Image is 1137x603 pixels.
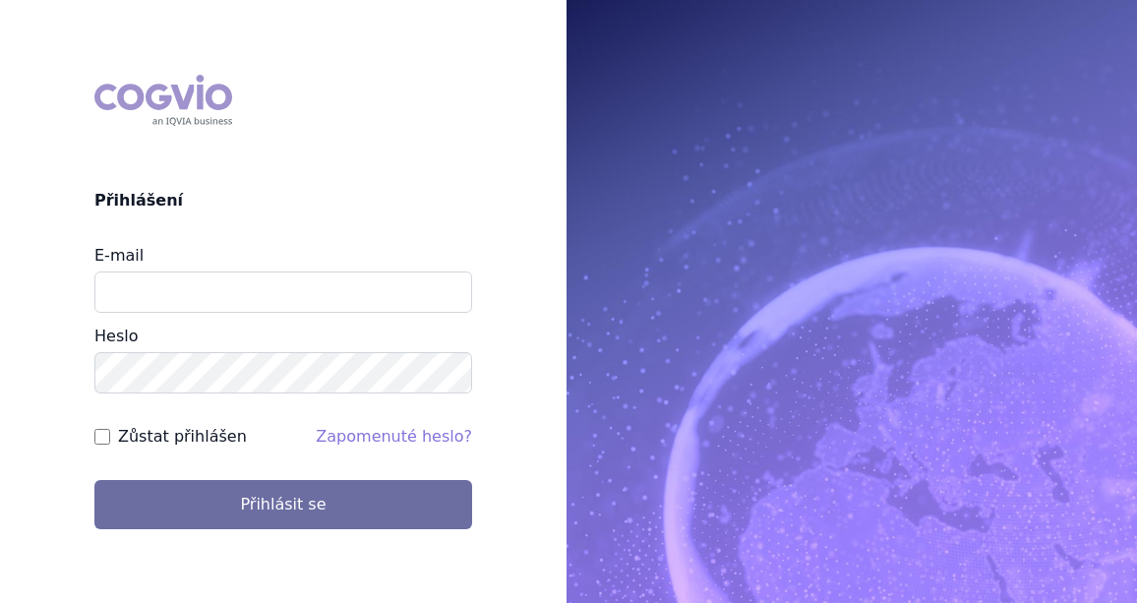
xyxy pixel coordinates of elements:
h2: Přihlášení [94,189,472,212]
a: Zapomenuté heslo? [316,427,472,446]
label: E-mail [94,246,144,265]
button: Přihlásit se [94,480,472,529]
label: Zůstat přihlášen [118,425,247,449]
label: Heslo [94,327,138,345]
div: COGVIO [94,75,232,126]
